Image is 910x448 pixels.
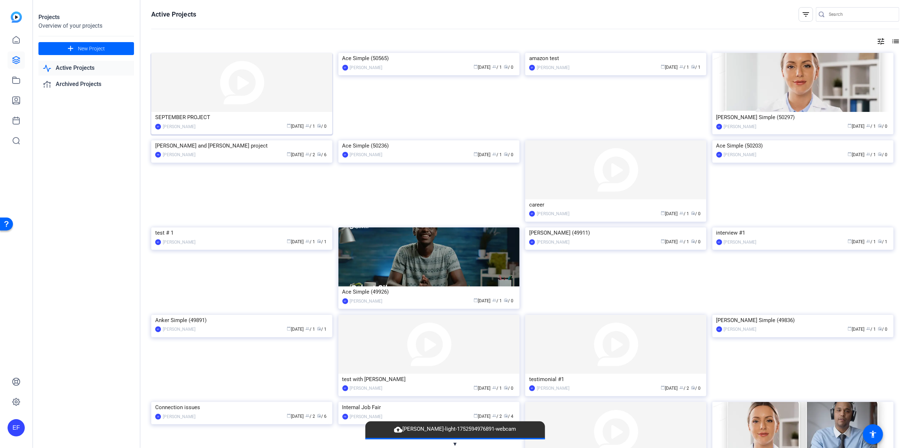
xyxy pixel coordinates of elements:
span: [DATE] [848,152,865,157]
mat-icon: cloud_upload [394,425,403,434]
span: calendar_today [661,385,665,390]
span: calendar_today [661,211,665,215]
span: group [305,152,310,156]
span: / 1 [878,239,888,244]
span: [DATE] [474,152,491,157]
span: / 1 [867,327,876,332]
span: [DATE] [661,239,678,244]
a: Active Projects [38,61,134,76]
div: Ace Simple (50565) [342,53,516,64]
mat-icon: filter_list [802,10,810,19]
span: group [493,385,497,390]
div: EF [342,298,348,304]
span: group [493,64,497,69]
div: EF [716,152,722,158]
span: / 1 [305,124,315,129]
span: radio [878,239,882,243]
div: Projects [38,13,134,22]
span: / 0 [504,65,514,70]
span: calendar_today [287,152,291,156]
span: radio [317,152,321,156]
span: calendar_today [474,152,478,156]
span: group [493,298,497,302]
span: calendar_today [661,64,665,69]
span: / 1 [305,239,315,244]
span: [DATE] [661,211,678,216]
span: group [305,123,310,128]
span: radio [691,239,695,243]
button: New Project [38,42,134,55]
span: [DATE] [848,327,865,332]
div: [PERSON_NAME] [724,326,757,333]
div: [PERSON_NAME] [163,151,195,158]
span: [DATE] [474,298,491,303]
div: Ace Simple (49926) [342,286,516,297]
span: calendar_today [848,123,852,128]
div: JS [155,414,161,420]
span: / 2 [493,414,502,419]
span: / 1 [867,124,876,129]
span: / 2 [305,414,315,419]
span: group [867,239,871,243]
div: amazon test [529,53,702,64]
span: [PERSON_NAME]-light-1752594976891-webcam [391,425,520,434]
span: [DATE] [287,239,304,244]
div: [PERSON_NAME] [350,64,383,71]
span: [DATE] [474,65,491,70]
span: New Project [78,45,105,53]
div: SEPTEMBER PROJECT [155,112,328,123]
div: Connection issues [155,402,328,413]
span: group [679,239,684,243]
span: radio [317,326,321,331]
div: EF [342,152,348,158]
span: / 1 [679,239,689,244]
span: / 1 [305,327,315,332]
div: testimonial #1 [529,374,702,385]
mat-icon: accessibility [869,430,877,439]
span: / 1 [493,65,502,70]
span: radio [504,413,508,418]
span: / 0 [878,152,888,157]
span: / 0 [691,386,701,391]
div: [PERSON_NAME] [350,385,383,392]
div: [PERSON_NAME] [724,123,757,130]
div: [PERSON_NAME] [537,385,569,392]
div: test with [PERSON_NAME] [342,374,516,385]
div: Anker Simple (49891) [155,315,328,326]
span: group [493,413,497,418]
span: radio [691,64,695,69]
span: group [867,152,871,156]
span: calendar_today [287,326,291,331]
span: radio [878,152,882,156]
div: [PERSON_NAME] [537,64,569,71]
div: Ace Simple (50203) [716,140,890,151]
span: / 1 [679,211,689,216]
div: EF [342,65,348,71]
span: / 1 [867,152,876,157]
div: [PERSON_NAME] (49911) [529,227,702,238]
span: calendar_today [661,239,665,243]
span: / 0 [317,124,327,129]
span: group [493,152,497,156]
span: / 1 [493,298,502,303]
div: [PERSON_NAME] [163,123,195,130]
div: [PERSON_NAME] [163,239,195,246]
span: [DATE] [661,65,678,70]
div: EF [716,326,722,332]
span: group [679,64,684,69]
span: / 1 [317,239,327,244]
span: calendar_today [848,239,852,243]
span: calendar_today [848,326,852,331]
div: PB [155,152,161,158]
div: test # 1 [155,227,328,238]
span: [DATE] [848,124,865,129]
span: / 1 [493,152,502,157]
span: / 1 [317,327,327,332]
span: / 6 [317,414,327,419]
span: radio [504,64,508,69]
span: radio [878,326,882,331]
span: [DATE] [287,124,304,129]
span: radio [317,239,321,243]
span: radio [691,385,695,390]
div: career [529,199,702,210]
